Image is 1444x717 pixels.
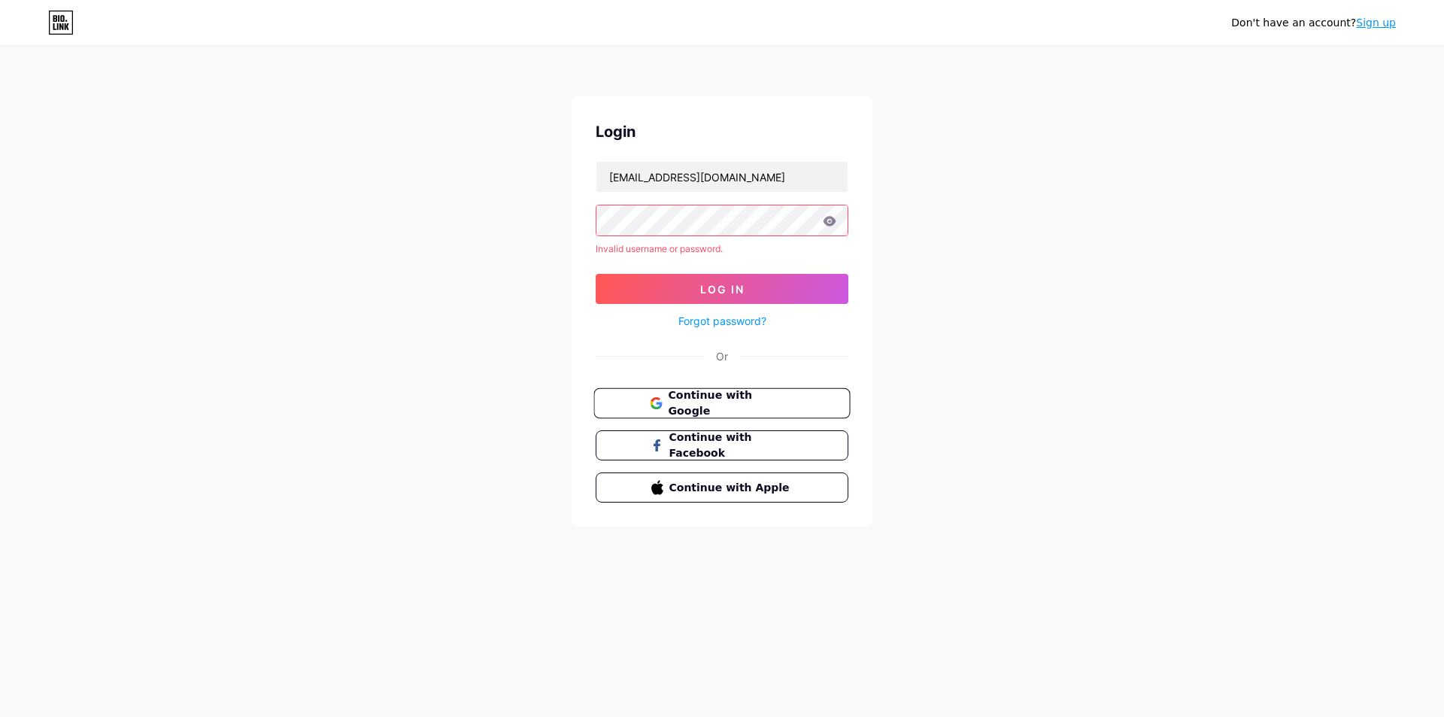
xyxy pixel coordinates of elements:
div: Login [596,120,848,143]
span: Log In [700,283,745,296]
button: Log In [596,274,848,304]
a: Forgot password? [678,313,766,329]
span: Continue with Google [668,387,793,420]
span: Continue with Apple [669,480,793,496]
div: Invalid username or password. [596,242,848,256]
input: Username [596,162,848,192]
button: Continue with Apple [596,472,848,503]
a: Continue with Google [596,388,848,418]
div: Don't have an account? [1231,15,1396,31]
a: Sign up [1356,17,1396,29]
div: Or [716,348,728,364]
span: Continue with Facebook [669,430,793,461]
button: Continue with Facebook [596,430,848,460]
button: Continue with Google [593,388,850,419]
